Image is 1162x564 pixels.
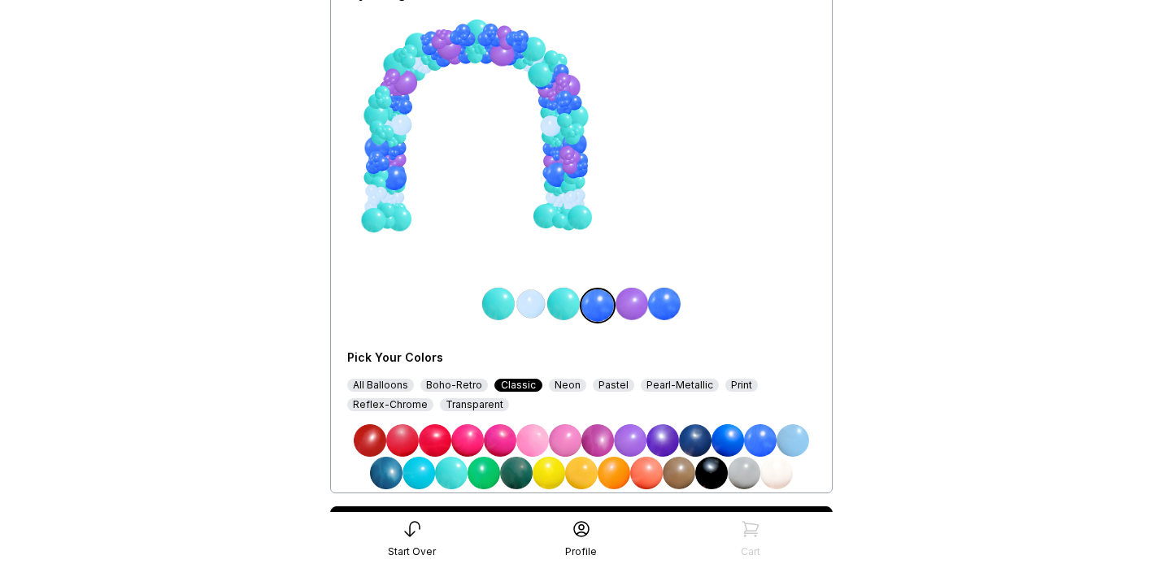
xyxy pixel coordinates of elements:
[494,379,542,392] div: Classic
[347,398,433,411] div: Reflex-Chrome
[330,506,833,545] a: Continue
[440,398,509,411] div: Transparent
[741,545,760,558] div: Cart
[420,379,488,392] div: Boho-Retro
[347,349,629,366] div: Pick Your Colors
[347,379,414,392] div: All Balloons
[725,379,758,392] div: Print
[593,379,634,392] div: Pastel
[565,545,597,558] div: Profile
[549,379,586,392] div: Neon
[388,545,436,558] div: Start Over
[641,379,719,392] div: Pearl-Metallic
